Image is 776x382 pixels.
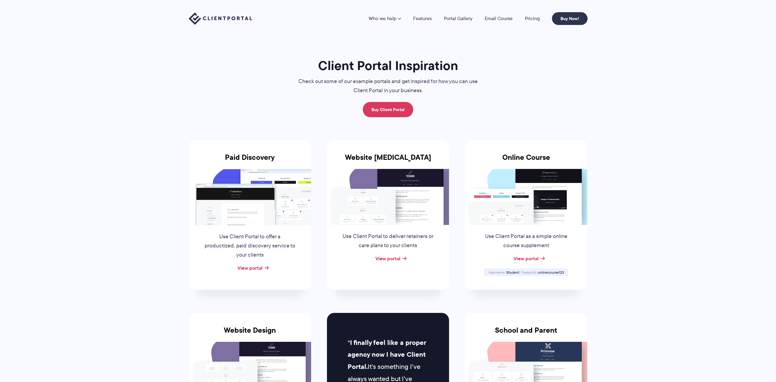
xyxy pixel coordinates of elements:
[189,153,311,169] h3: Paid Discovery
[286,58,490,74] h1: Client Portal Inspiration
[506,270,519,275] span: Student
[189,326,311,342] h3: Website Design
[363,102,413,117] a: Buy Client Portal
[480,232,572,250] p: Use Client Portal as a simple online course supplement
[204,232,296,260] p: Use Client Portal to offer a productized, paid discovery service to your clients
[375,255,400,262] a: View portal
[465,326,587,342] h3: School and Parent
[514,255,539,262] a: View portal
[327,153,449,169] h3: Website [MEDICAL_DATA]
[369,16,401,21] a: Who we help
[521,270,537,275] span: Password
[348,338,426,372] strong: I finally feel like a proper agency now I have Client Portal.
[552,12,588,25] a: Buy Now!
[286,77,490,95] p: Check out some of our example portals and get inspired for how you can use Client Portal in your ...
[525,16,540,21] a: Pricing
[488,270,505,275] span: Username
[413,16,432,21] a: Features
[444,16,472,21] a: Portal Gallery
[342,232,434,250] p: Use Client Portal to deliver retainers or care plans to your clients
[465,153,587,169] h3: Online Course
[538,270,564,275] span: onlinecourse123
[237,264,262,272] a: View portal
[485,16,513,21] a: Email Course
